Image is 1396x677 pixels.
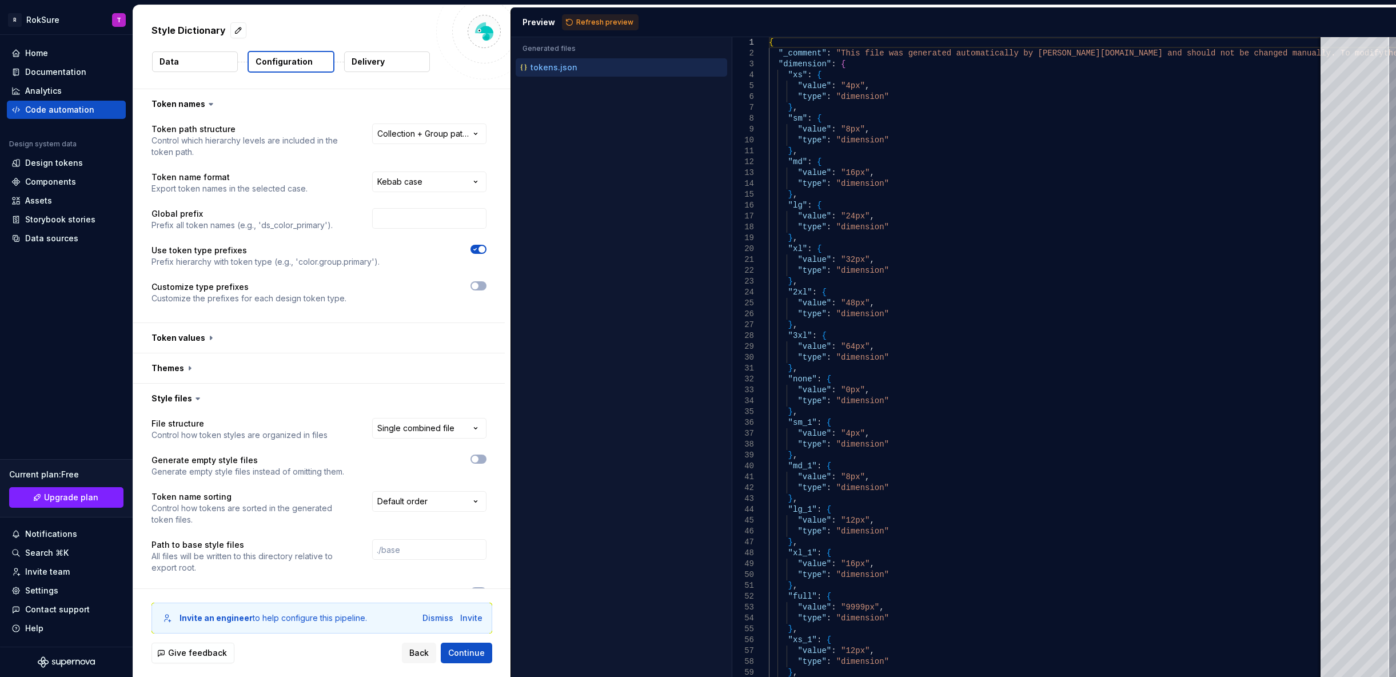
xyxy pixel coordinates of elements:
span: , [869,342,874,351]
p: Control how tokens are sorted in the generated token files. [151,503,352,525]
span: } [788,451,793,460]
span: "dimension" [836,179,889,188]
span: } [788,537,793,547]
button: Refresh preview [562,14,639,30]
button: Notifications [7,525,126,543]
span: , [793,233,797,242]
span: "type" [797,353,826,362]
span: "type" [797,570,826,579]
span: "dimension" [836,222,889,232]
span: : [827,49,831,58]
span: "value" [797,385,831,395]
div: 50 [732,570,754,580]
div: Storybook stories [25,214,95,225]
div: 44 [732,504,754,515]
span: : [827,136,831,145]
span: Continue [448,647,485,659]
span: "dimension" [836,92,889,101]
div: 6 [732,91,754,102]
button: Data [152,51,238,72]
div: R [8,13,22,27]
span: : [827,614,831,623]
a: Invite team [7,563,126,581]
span: { [821,331,826,340]
span: : [831,429,836,438]
div: 34 [732,396,754,407]
div: 49 [732,559,754,570]
span: } [788,190,793,199]
span: [DOMAIN_NAME] and should not be changed manually. To modify [1100,49,1384,58]
span: : [817,461,821,471]
div: 28 [732,330,754,341]
span: , [793,364,797,373]
span: { [817,244,821,253]
span: "8px" [841,125,865,134]
span: "xl" [788,244,808,253]
span: "type" [797,266,826,275]
span: "none" [788,375,817,384]
div: T [117,15,121,25]
span: "type" [797,309,826,318]
span: , [793,190,797,199]
div: Preview [522,17,555,28]
span: : [827,570,831,579]
div: 54 [732,613,754,624]
div: RokSure [26,14,59,26]
p: Control how token styles are organized in files [151,429,328,441]
div: Design system data [9,140,77,149]
div: 14 [732,178,754,189]
div: 46 [732,526,754,537]
button: Give feedback [151,643,234,663]
span: "type" [797,136,826,145]
span: "dimension" [836,266,889,275]
p: Customize style file names [151,587,325,599]
span: "lg" [788,201,808,210]
span: : [831,385,836,395]
span: "type" [797,483,826,492]
span: "16px" [841,168,869,177]
span: "value" [797,429,831,438]
a: Supernova Logo [38,656,95,668]
span: "dimension" [836,353,889,362]
span: "dimension" [836,440,889,449]
span: , [865,385,869,395]
span: "0px" [841,385,865,395]
span: : [831,255,836,264]
span: : [827,396,831,405]
p: Token name sorting [151,491,352,503]
div: Dismiss [422,612,453,624]
div: 29 [732,341,754,352]
div: Settings [25,585,58,596]
div: 33 [732,385,754,396]
div: 20 [732,244,754,254]
div: 35 [732,407,754,417]
span: } [788,103,793,112]
div: 36 [732,417,754,428]
span: "8px" [841,472,865,481]
div: 43 [732,493,754,504]
span: : [831,81,836,90]
span: : [817,375,821,384]
span: { [817,157,821,166]
span: : [827,179,831,188]
span: : [827,266,831,275]
p: Prefix all token names (e.g., 'ds_color_primary'). [151,220,333,231]
span: "dimension" [836,483,889,492]
div: 37 [732,428,754,439]
span: } [788,407,793,416]
div: Current plan : Free [9,469,123,480]
span: "24px" [841,212,869,221]
p: Data [159,56,179,67]
span: { [827,505,831,514]
span: { [817,201,821,210]
span: } [788,494,793,503]
span: } [788,233,793,242]
span: , [879,603,884,612]
span: { [821,288,826,297]
span: , [869,168,874,177]
span: "4px" [841,429,865,438]
span: "value" [797,212,831,221]
span: "64px" [841,342,869,351]
span: : [831,212,836,221]
button: Invite [460,612,482,624]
